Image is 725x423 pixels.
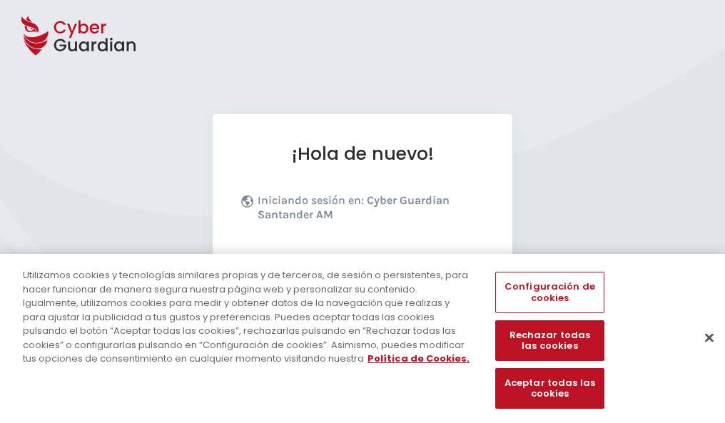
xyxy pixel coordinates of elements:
[23,268,474,366] div: Utilizamos cookies y tecnologías similares propias y de terceros, de sesión o persistentes, para ...
[495,272,604,312] button: Configuración de cookies
[258,193,450,221] b: Cyber Guardian Santander AM
[241,143,484,165] h1: ¡Hola de nuevo!
[495,320,604,361] button: Rechazar todas las cookies
[367,352,470,365] a: Más información sobre su privacidad, se abre en una nueva pestaña
[495,368,604,409] button: Aceptar todas las cookies
[258,193,480,229] p: Iniciando sesión en:
[694,322,725,353] button: Cerrar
